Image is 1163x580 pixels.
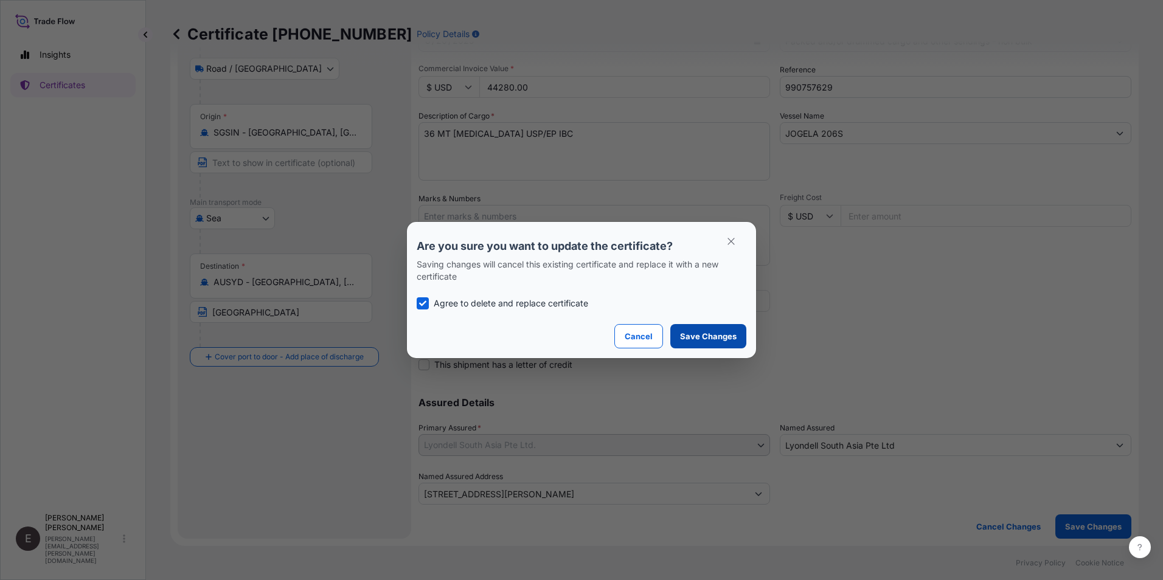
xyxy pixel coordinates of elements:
p: Saving changes will cancel this existing certificate and replace it with a new certificate [417,258,746,283]
button: Cancel [614,324,663,348]
p: Cancel [625,330,653,342]
p: Agree to delete and replace certificate [434,297,588,309]
p: Save Changes [680,330,737,342]
button: Save Changes [670,324,746,348]
p: Are you sure you want to update the certificate? [417,239,746,254]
